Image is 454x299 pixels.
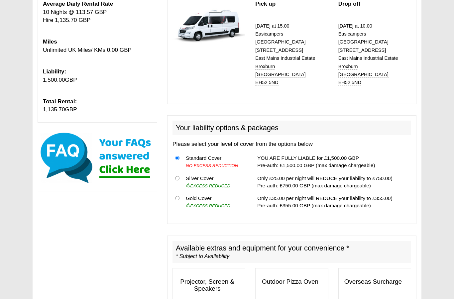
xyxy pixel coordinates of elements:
p: 10 Nights @ 113.57 GBP Hire 1,135.70 GBP [43,0,152,25]
i: NO EXCESS REDUCTION [186,163,238,168]
td: Only £35.00 per night will REDUCE your liability to £355.00) Pre-auth: £355.00 GBP (max damage ch... [255,192,411,212]
h2: Your liability options & packages [172,121,411,136]
i: EXCESS REDUCED [186,184,230,189]
p: GBP [43,68,152,84]
h2: Available extras and equipment for your convenience * [172,241,411,264]
b: Average Daily Rental Rate [43,1,113,7]
i: EXCESS REDUCED [186,204,230,209]
td: Silver Cover [183,172,247,192]
b: Drop off [338,1,360,7]
i: * Subject to Availability [176,254,229,259]
b: Miles [43,39,57,45]
td: Only £25.00 per night will REDUCE your liability to £750.00) Pre-auth: £750.00 GBP (max damage ch... [255,172,411,192]
span: 1,500.00 [43,77,65,83]
p: GBP [43,98,152,114]
td: Gold Cover [183,192,247,212]
h3: Overseas Surcharge [339,275,411,289]
h3: Outdoor Pizza Oven [256,275,328,289]
p: Unlimited UK Miles/ KMs 0.00 GBP [43,38,152,54]
small: [DATE] at 10.00 Easicampers [GEOGRAPHIC_DATA] [338,24,398,86]
img: Click here for our most common FAQs [38,132,157,185]
b: Liability: [43,69,66,75]
span: 1,135.70 [43,107,65,113]
td: YOU ARE FULLY LIABLE for £1,500.00 GBP Pre-auth: £1,500.00 GBP (max damage chargeable) [255,152,411,172]
small: [DATE] at 15.00 Easicampers [GEOGRAPHIC_DATA] [255,24,315,86]
b: Pick up [255,1,276,7]
b: Total Rental: [43,99,77,105]
h3: Projector, Screen & Speakers [173,275,245,296]
td: Standard Cover [183,152,247,172]
p: Please select your level of cover from the options below [172,141,411,149]
img: 339.jpg [172,0,245,47]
